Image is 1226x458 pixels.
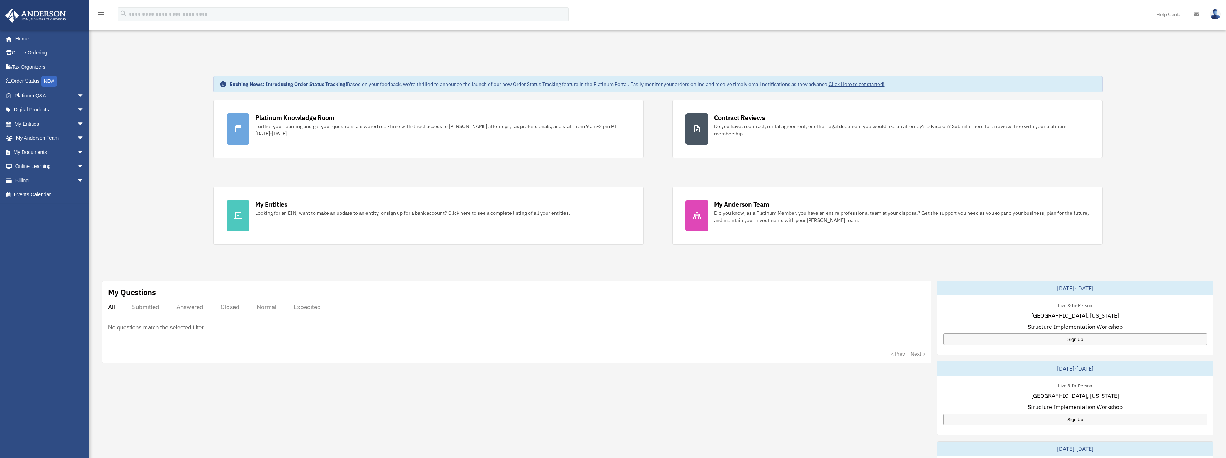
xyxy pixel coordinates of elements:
a: menu [97,13,105,19]
a: My Documentsarrow_drop_down [5,145,95,159]
span: arrow_drop_down [77,117,91,131]
img: Anderson Advisors Platinum Portal [3,9,68,23]
i: menu [97,10,105,19]
span: arrow_drop_down [77,88,91,103]
div: NEW [41,76,57,87]
div: Answered [176,303,203,310]
span: arrow_drop_down [77,103,91,117]
div: Live & In-Person [1052,301,1098,309]
p: No questions match the selected filter. [108,323,205,333]
span: Structure Implementation Workshop [1028,322,1123,331]
div: Live & In-Person [1052,381,1098,389]
div: [DATE]-[DATE] [937,361,1213,376]
div: My Questions [108,287,156,298]
div: Do you have a contract, rental agreement, or other legal document you would like an attorney's ad... [714,123,1089,137]
i: search [120,10,127,18]
a: Events Calendar [5,188,95,202]
a: Online Learningarrow_drop_down [5,159,95,174]
div: Further your learning and get your questions answered real-time with direct access to [PERSON_NAM... [255,123,630,137]
a: Digital Productsarrow_drop_down [5,103,95,117]
div: My Anderson Team [714,200,769,209]
div: Expedited [294,303,321,310]
div: Contract Reviews [714,113,765,122]
span: arrow_drop_down [77,145,91,160]
div: All [108,303,115,310]
span: [GEOGRAPHIC_DATA], [US_STATE] [1031,311,1119,320]
img: User Pic [1210,9,1221,19]
div: Closed [221,303,239,310]
a: Order StatusNEW [5,74,95,89]
div: My Entities [255,200,287,209]
span: Structure Implementation Workshop [1028,402,1123,411]
div: [DATE]-[DATE] [937,281,1213,295]
a: Online Ordering [5,46,95,60]
div: [DATE]-[DATE] [937,442,1213,456]
a: Click Here to get started! [829,81,885,87]
a: Contract Reviews Do you have a contract, rental agreement, or other legal document you would like... [672,100,1103,158]
a: Home [5,32,91,46]
div: Normal [257,303,276,310]
a: Sign Up [943,333,1207,345]
a: My Entities Looking for an EIN, want to make an update to an entity, or sign up for a bank accoun... [213,187,644,245]
span: arrow_drop_down [77,131,91,146]
strong: Exciting News: Introducing Order Status Tracking! [229,81,347,87]
div: Did you know, as a Platinum Member, you have an entire professional team at your disposal? Get th... [714,209,1089,224]
a: Tax Organizers [5,60,95,74]
div: Based on your feedback, we're thrilled to announce the launch of our new Order Status Tracking fe... [229,81,885,88]
a: Sign Up [943,414,1207,425]
a: My Anderson Teamarrow_drop_down [5,131,95,145]
span: arrow_drop_down [77,159,91,174]
div: Submitted [132,303,159,310]
div: Looking for an EIN, want to make an update to an entity, or sign up for a bank account? Click her... [255,209,570,217]
a: My Entitiesarrow_drop_down [5,117,95,131]
a: My Anderson Team Did you know, as a Platinum Member, you have an entire professional team at your... [672,187,1103,245]
a: Billingarrow_drop_down [5,173,95,188]
a: Platinum Q&Aarrow_drop_down [5,88,95,103]
div: Platinum Knowledge Room [255,113,335,122]
a: Platinum Knowledge Room Further your learning and get your questions answered real-time with dire... [213,100,644,158]
span: arrow_drop_down [77,173,91,188]
span: [GEOGRAPHIC_DATA], [US_STATE] [1031,391,1119,400]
